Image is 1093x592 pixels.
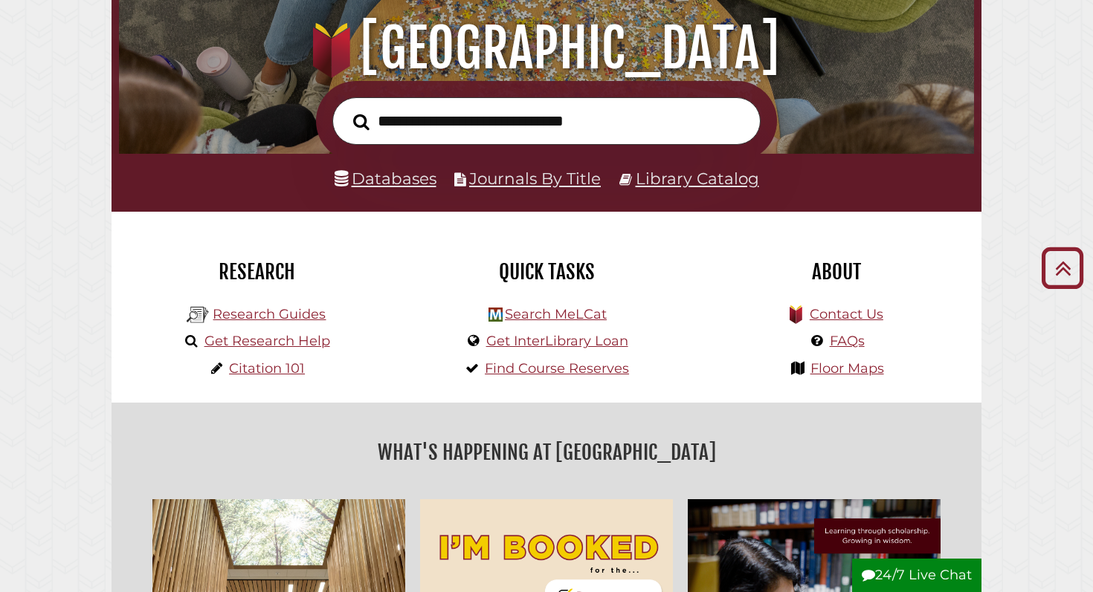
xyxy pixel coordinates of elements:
[505,306,607,322] a: Search MeLCat
[830,333,865,349] a: FAQs
[636,169,759,188] a: Library Catalog
[135,16,958,81] h1: [GEOGRAPHIC_DATA]
[335,169,436,188] a: Databases
[353,113,370,131] i: Search
[123,259,390,284] h2: Research
[489,308,503,322] img: Hekman Library Logo
[486,333,628,349] a: Get InterLibrary Loan
[1036,256,1089,280] a: Back to Top
[229,360,305,377] a: Citation 101
[346,109,377,134] button: Search
[204,333,330,349] a: Get Research Help
[123,435,970,469] h2: What's Happening at [GEOGRAPHIC_DATA]
[703,259,970,284] h2: About
[413,259,680,284] h2: Quick Tasks
[810,306,883,322] a: Contact Us
[810,360,884,377] a: Floor Maps
[469,169,601,188] a: Journals By Title
[187,304,209,326] img: Hekman Library Logo
[485,360,629,377] a: Find Course Reserves
[213,306,326,322] a: Research Guides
